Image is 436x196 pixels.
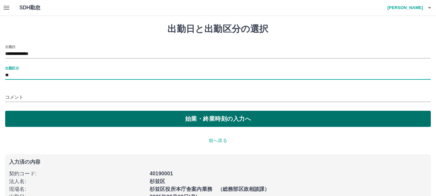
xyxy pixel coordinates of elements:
h1: 出勤日と出勤区分の選択 [5,24,431,35]
button: 始業・終業時刻の入力へ [5,111,431,127]
p: 入力済の内容 [9,160,427,165]
p: 契約コード : [9,170,146,178]
p: 法人名 : [9,178,146,185]
b: 40190001 [150,171,173,176]
p: 前へ戻る [5,137,431,144]
b: 杉並区 [150,179,165,184]
p: 現場名 : [9,185,146,193]
label: 出勤区分 [5,66,19,70]
b: 杉並区役所本庁舎案内業務 （総務部区政相談課） [150,186,270,192]
label: 出勤日 [5,44,16,49]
